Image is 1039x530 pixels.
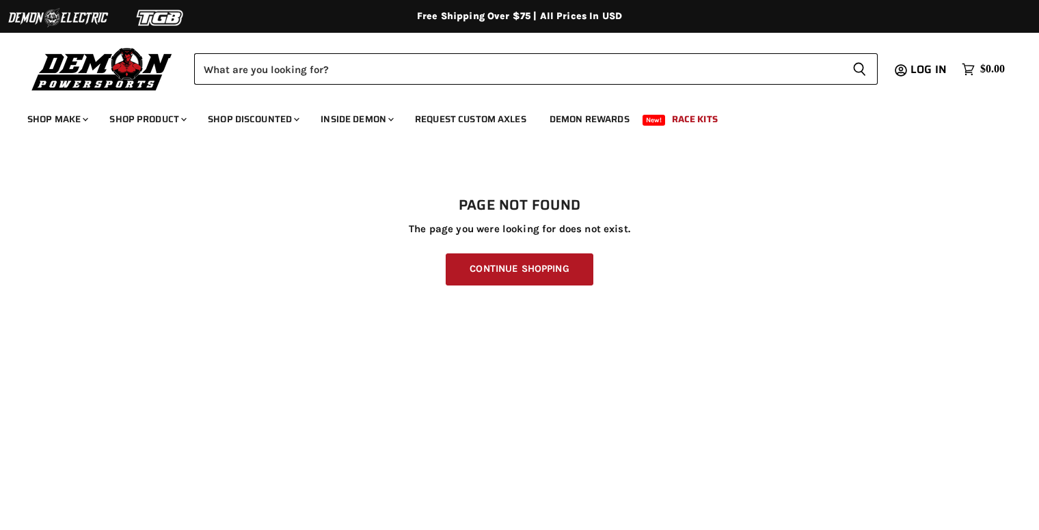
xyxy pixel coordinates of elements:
[99,105,195,133] a: Shop Product
[27,44,177,93] img: Demon Powersports
[446,253,593,285] a: Continue Shopping
[955,59,1012,79] a: $0.00
[194,53,841,85] input: Search
[904,64,955,76] a: Log in
[17,100,1001,133] ul: Main menu
[17,105,96,133] a: Shop Make
[539,105,640,133] a: Demon Rewards
[27,223,1012,235] p: The page you were looking for does not exist.
[662,105,728,133] a: Race Kits
[198,105,308,133] a: Shop Discounted
[27,197,1012,214] h1: Page not found
[194,53,878,85] form: Product
[109,5,212,31] img: TGB Logo 2
[643,115,666,126] span: New!
[7,5,109,31] img: Demon Electric Logo 2
[310,105,402,133] a: Inside Demon
[841,53,878,85] button: Search
[980,63,1005,76] span: $0.00
[405,105,537,133] a: Request Custom Axles
[910,61,947,78] span: Log in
